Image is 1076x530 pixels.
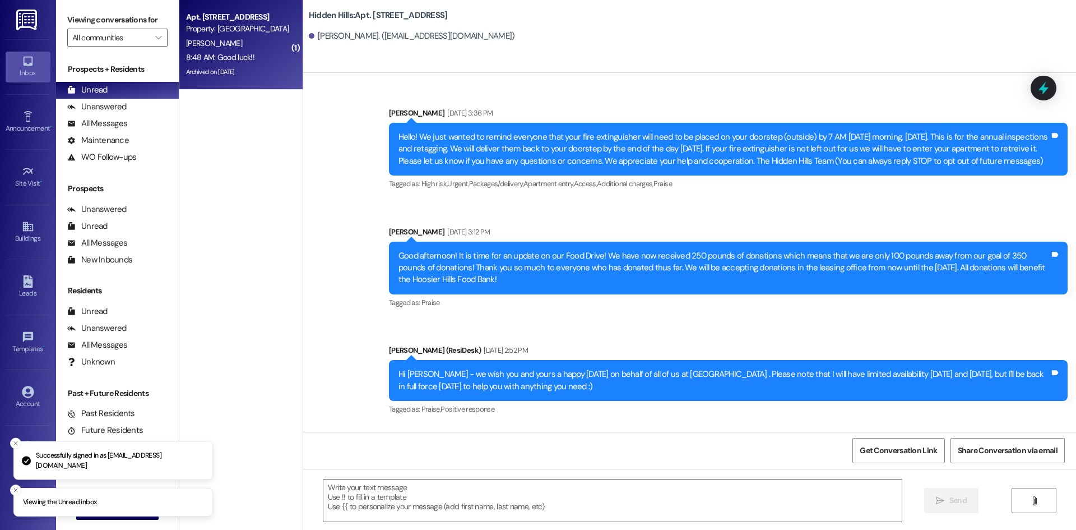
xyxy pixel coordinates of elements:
a: Inbox [6,52,50,82]
a: Templates • [6,328,50,358]
div: Hello! We just wanted to remind everyone that your fire extinguisher will need to be placed on yo... [398,131,1050,167]
div: Archived on [DATE] [185,65,291,79]
div: All Messages [67,118,127,130]
span: [PERSON_NAME] [186,38,242,48]
a: Account [6,382,50,413]
div: Unread [67,220,108,232]
div: Prospects + Residents [56,63,179,75]
span: Share Conversation via email [958,445,1058,457]
div: Maintenance [67,135,129,146]
div: [DATE] 3:36 PM [444,107,493,119]
div: [PERSON_NAME]. ([EMAIL_ADDRESS][DOMAIN_NAME]) [309,30,515,42]
button: Send [924,488,978,513]
div: Apt. [STREET_ADDRESS] [186,11,290,23]
span: • [40,178,42,186]
div: Unanswered [67,101,127,113]
i:  [155,33,161,42]
div: [DATE] 2:52 PM [481,344,528,356]
b: Hidden Hills: Apt. [STREET_ADDRESS] [309,10,448,21]
span: Get Conversation Link [860,445,937,457]
a: Buildings [6,217,50,247]
div: [DATE] 3:12 PM [444,226,490,238]
span: Apartment entry , [523,179,574,188]
div: Tagged as: [389,294,1068,311]
i:  [936,496,944,505]
button: Close toast [10,438,21,449]
div: All Messages [67,339,127,351]
span: Packages/delivery , [469,179,523,188]
div: Unknown [67,356,115,368]
button: Close toast [10,485,21,496]
span: High risk , [421,179,448,188]
div: Hi [PERSON_NAME] - we wish you and yours a happy [DATE] on behalf of all of us at [GEOGRAPHIC_DAT... [398,368,1050,393]
p: Successfully signed in as [EMAIL_ADDRESS][DOMAIN_NAME] [36,451,203,471]
span: Positive response [440,404,494,414]
label: Viewing conversations for [67,11,168,29]
div: [PERSON_NAME] [389,107,1068,123]
span: Access , [574,179,597,188]
div: Property: [GEOGRAPHIC_DATA] [186,23,290,35]
div: Unread [67,306,108,317]
div: Future Residents [67,425,143,436]
div: Unanswered [67,204,127,215]
div: Unread [67,84,108,96]
a: Leads [6,272,50,302]
div: Good afternoon! It is time for an update on our Food Drive! We have now received 250 pounds of do... [398,250,1050,286]
span: • [50,123,52,131]
i:  [1030,496,1038,505]
a: Site Visit • [6,162,50,192]
div: New Inbounds [67,254,132,266]
span: Praise [653,179,672,188]
div: Unanswered [67,322,127,334]
div: Tagged as: [389,401,1068,417]
button: Get Conversation Link [852,438,944,463]
div: All Messages [67,237,127,249]
div: Residents [56,285,179,297]
span: • [43,343,45,351]
span: Praise [421,298,440,307]
input: All communities [72,29,150,47]
div: 8:48 AM: Good luck!! [186,52,254,62]
div: [PERSON_NAME] (ResiDesk) [389,344,1068,360]
button: Share Conversation via email [950,438,1065,463]
div: Past Residents [67,408,135,420]
div: Past + Future Residents [56,388,179,399]
div: Prospects [56,183,179,195]
div: WO Follow-ups [67,151,136,163]
p: Viewing the Unread inbox [23,497,96,508]
span: Send [949,495,967,506]
span: Additional charges , [597,179,653,188]
a: Support [6,437,50,468]
img: ResiDesk Logo [16,10,39,30]
div: Tagged as: [389,176,1068,192]
div: [PERSON_NAME] [389,226,1068,242]
span: Praise , [421,404,440,414]
span: Urgent , [447,179,469,188]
